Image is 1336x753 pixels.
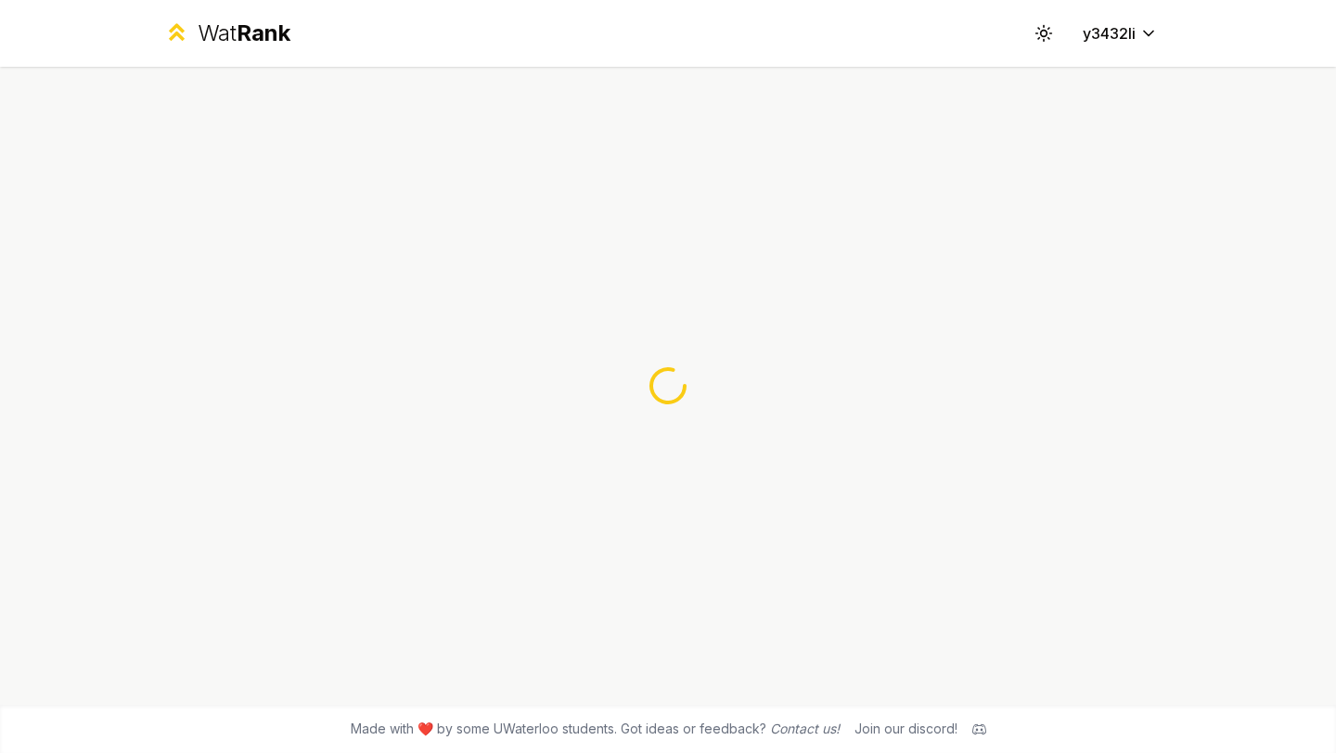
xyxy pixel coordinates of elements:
[237,19,290,46] span: Rank
[351,720,840,738] span: Made with ❤️ by some UWaterloo students. Got ideas or feedback?
[1083,22,1136,45] span: y3432li
[770,721,840,736] a: Contact us!
[854,720,957,738] div: Join our discord!
[1068,17,1173,50] button: y3432li
[198,19,290,48] div: Wat
[163,19,290,48] a: WatRank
